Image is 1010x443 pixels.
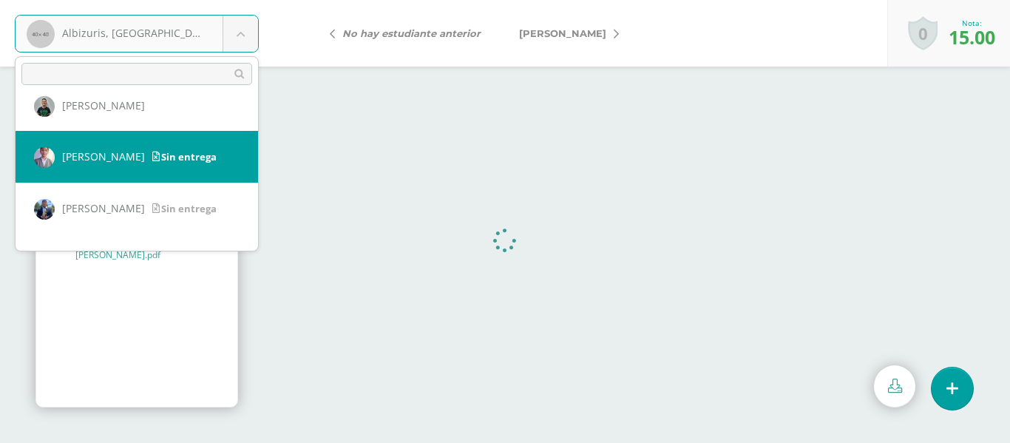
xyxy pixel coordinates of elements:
span: Sin entrega [152,202,217,215]
span: [PERSON_NAME] [62,149,145,163]
img: 93a5238a0d21e19ef2fa74b3e619de6a.png [34,147,55,168]
img: 5df5f758d2bc823c19f83844a9b92484.png [34,96,55,117]
span: [PERSON_NAME] [62,201,145,215]
span: [PERSON_NAME] [62,98,145,112]
img: 0dd601ff4e5af93d2ae814e5a1bb611c.png [34,199,55,220]
span: Sin entrega [152,150,217,163]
